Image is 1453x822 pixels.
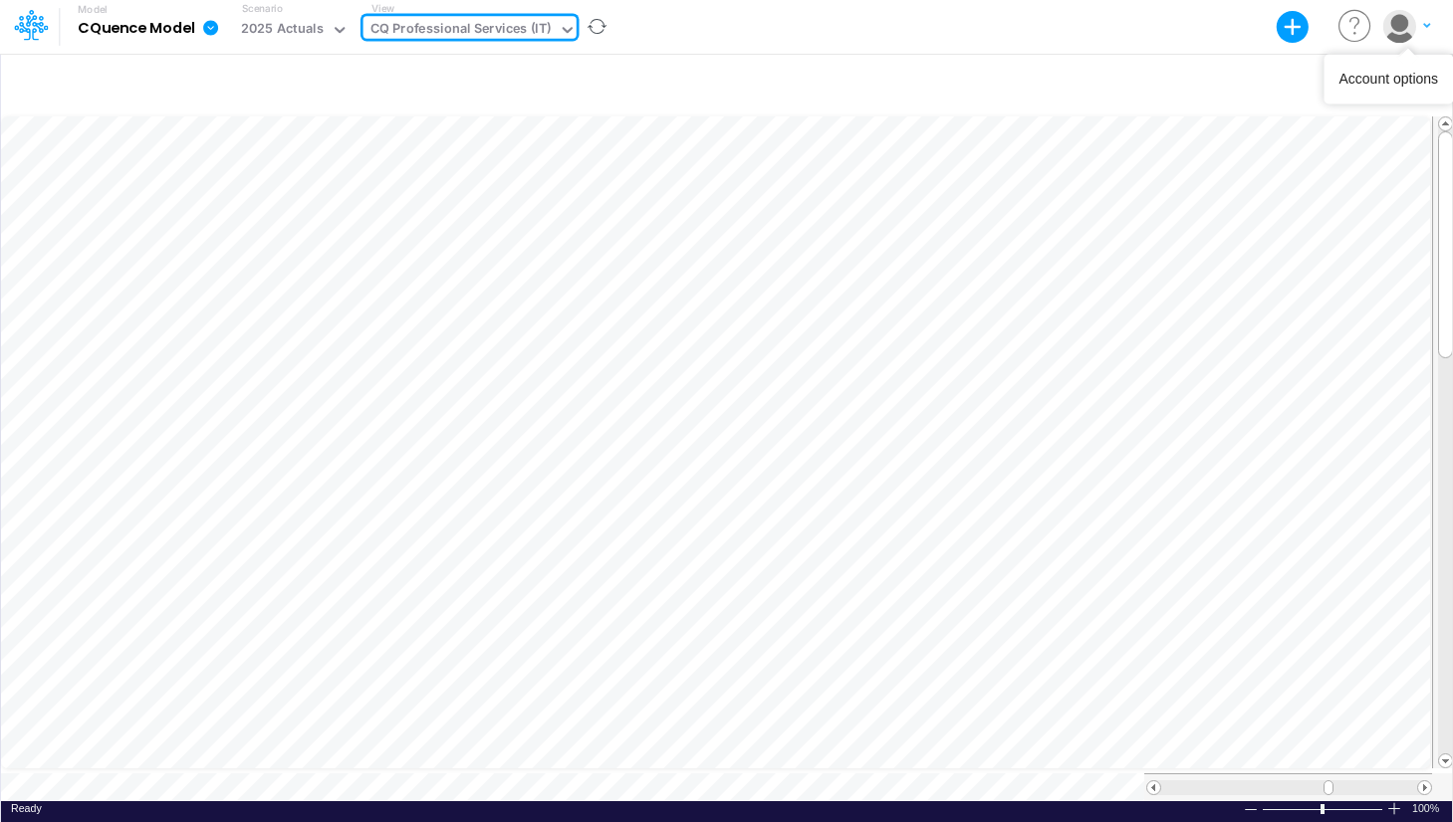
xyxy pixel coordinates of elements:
[78,4,108,16] label: Model
[1339,70,1439,90] div: Account options
[11,801,42,816] div: In Ready mode
[1386,801,1402,816] div: Zoom In
[1321,804,1325,814] div: Zoom
[371,1,394,16] label: View
[370,19,552,42] div: CQ Professional Services (IT)
[1243,802,1259,817] div: Zoom Out
[1412,801,1442,816] div: Zoom level
[242,1,283,16] label: Scenario
[1412,801,1442,816] span: 100%
[241,19,324,42] div: 2025 Actuals
[11,802,42,814] span: Ready
[1262,801,1386,816] div: Zoom
[78,20,194,38] b: CQuence Model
